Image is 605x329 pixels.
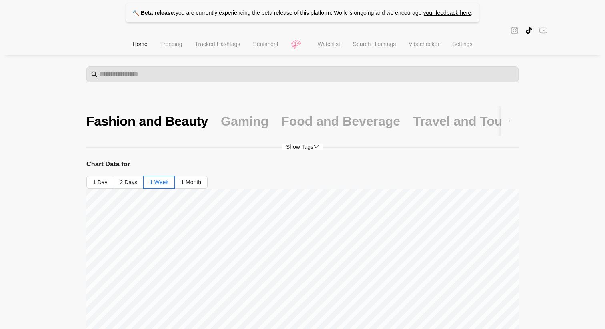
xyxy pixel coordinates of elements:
[132,41,147,47] span: Home
[86,159,519,169] h3: Chart Data for
[318,41,340,47] span: Watchlist
[120,179,138,185] span: 2 Days
[282,144,323,150] span: Show Tags
[511,26,519,35] span: instagram
[160,41,182,47] span: Trending
[413,113,529,130] div: Travel and Tourism
[353,41,396,47] span: Search Hashtags
[501,106,519,136] button: ellipsis
[221,113,268,130] div: Gaming
[507,118,512,124] span: ellipsis
[126,3,479,22] p: you are currently experiencing the beta release of this platform. Work is ongoing and we encourage .
[409,41,439,47] span: Vibechecker
[86,113,208,130] div: Fashion and Beauty
[313,144,319,150] span: down
[253,41,278,47] span: Sentiment
[93,179,108,185] span: 1 Day
[91,71,98,78] span: search
[150,179,168,185] span: 1 Week
[132,10,176,16] strong: 🔨 Beta release:
[195,41,240,47] span: Tracked Hashtags
[281,113,400,130] div: Food and Beverage
[452,41,473,47] span: Settings
[423,10,471,16] a: your feedback here
[181,179,201,185] span: 1 Month
[539,26,547,35] span: youtube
